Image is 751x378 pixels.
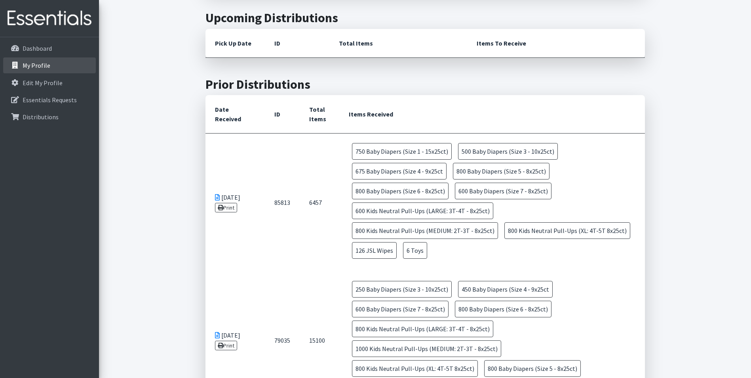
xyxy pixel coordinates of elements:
span: 600 Kids Neutral Pull-Ups (LARGE: 3T-4T - 8x25ct) [352,202,493,219]
th: Pick Up Date [205,29,265,58]
span: 126 JSL Wipes [352,242,397,259]
h2: Prior Distributions [205,77,645,92]
a: Dashboard [3,40,96,56]
p: My Profile [23,61,50,69]
span: 800 Baby Diapers (Size 6 - 8x25ct) [455,301,551,317]
span: 600 Baby Diapers (Size 7 - 8x25ct) [455,183,551,199]
a: Print [215,341,238,350]
p: Distributions [23,113,59,121]
a: Distributions [3,109,96,125]
span: 800 Baby Diapers (Size 5 - 8x25ct) [484,360,581,377]
span: 800 Kids Neutral Pull-Ups (LARGE: 3T-4T - 8x25ct) [352,321,493,337]
p: Essentials Requests [23,96,77,104]
th: Total Items [329,29,467,58]
th: Total Items [300,95,340,134]
td: 6457 [300,134,340,272]
h2: Upcoming Distributions [205,10,645,25]
span: 750 Baby Diapers (Size 1 - 15x25ct) [352,143,452,160]
th: ID [265,95,300,134]
span: 450 Baby Diapers (Size 4 - 9x25ct [458,281,553,298]
span: 675 Baby Diapers (Size 4 - 9x25ct [352,163,447,179]
p: Edit My Profile [23,79,63,87]
th: ID [265,29,329,58]
span: 800 Baby Diapers (Size 6 - 8x25ct) [352,183,449,199]
td: [DATE] [205,134,265,272]
th: Items To Receive [467,29,645,58]
p: Dashboard [23,44,52,52]
span: 800 Kids Neutral Pull-Ups (XL: 4T-5T 8x25ct) [504,222,630,239]
span: 800 Kids Neutral Pull-Ups (XL: 4T-5T 8x25ct) [352,360,478,377]
span: 800 Kids Neutral Pull-Ups (MEDIUM: 2T-3T - 8x25ct) [352,222,498,239]
span: 250 Baby Diapers (Size 3 - 10x25ct) [352,281,452,298]
a: My Profile [3,57,96,73]
a: Edit My Profile [3,75,96,91]
span: 600 Baby Diapers (Size 7 - 8x25ct) [352,301,449,317]
th: Items Received [339,95,645,134]
td: 85813 [265,134,300,272]
span: 1000 Kids Neutral Pull-Ups (MEDIUM: 2T-3T - 8x25ct) [352,340,501,357]
span: 800 Baby Diapers (Size 5 - 8x25ct) [453,163,549,179]
span: 500 Baby Diapers (Size 3 - 10x25ct) [458,143,558,160]
a: Print [215,203,238,212]
th: Date Received [205,95,265,134]
span: 6 Toys [403,242,427,259]
a: Essentials Requests [3,92,96,108]
img: HumanEssentials [3,5,96,32]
